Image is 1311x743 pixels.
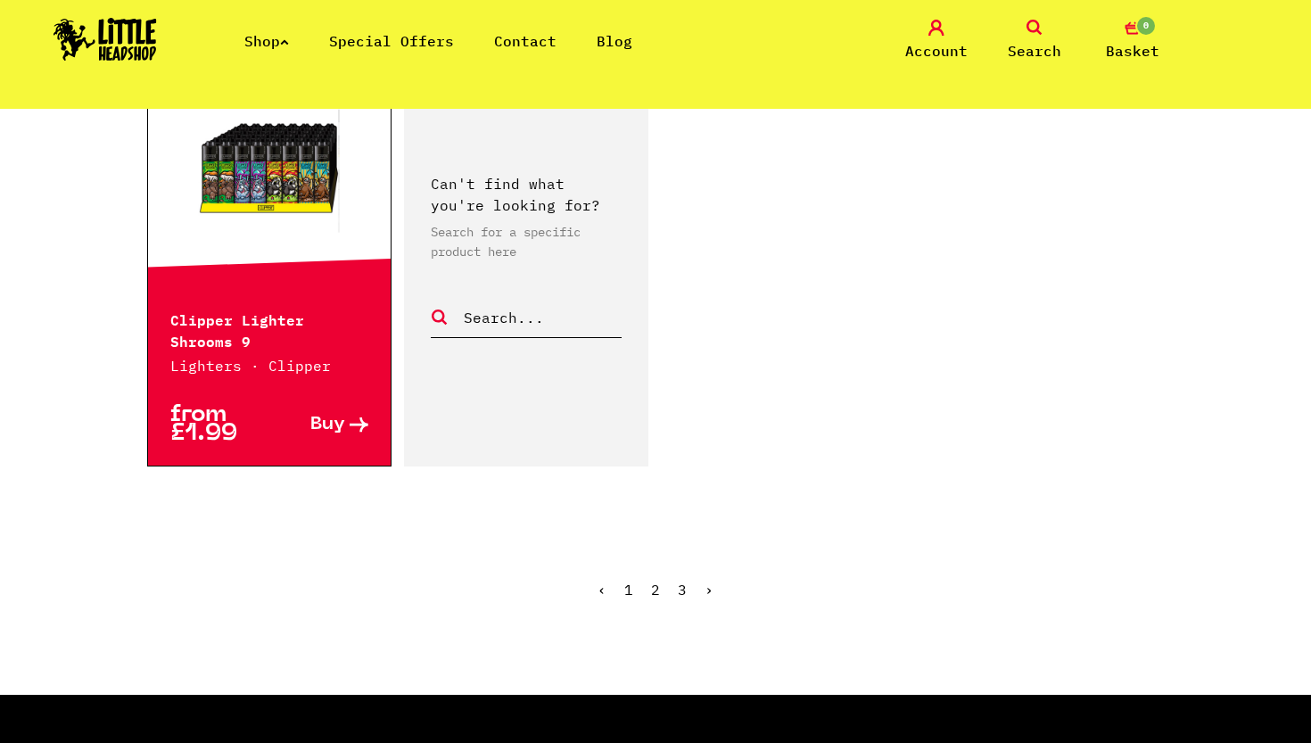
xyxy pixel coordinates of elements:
[651,581,660,599] span: 2
[905,40,968,62] span: Account
[244,32,289,50] a: Shop
[310,416,345,434] span: Buy
[462,306,622,329] input: Search...
[170,355,368,376] p: Lighters · Clipper
[597,32,632,50] a: Blog
[1135,15,1157,37] span: 0
[990,20,1079,62] a: Search
[329,32,454,50] a: Special Offers
[678,581,687,599] a: 3
[54,18,157,61] img: Little Head Shop Logo
[494,32,557,50] a: Contact
[1088,20,1177,62] a: 0 Basket
[269,406,368,443] a: Buy
[170,406,269,443] p: from £1.99
[1106,40,1159,62] span: Basket
[170,308,368,351] p: Clipper Lighter Shrooms 9
[598,581,606,599] a: « Previous
[431,173,622,216] p: Can't find what you're looking for?
[431,222,622,261] p: Search for a specific product here
[1008,40,1061,62] span: Search
[624,581,633,599] a: 1
[705,581,713,599] a: Next »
